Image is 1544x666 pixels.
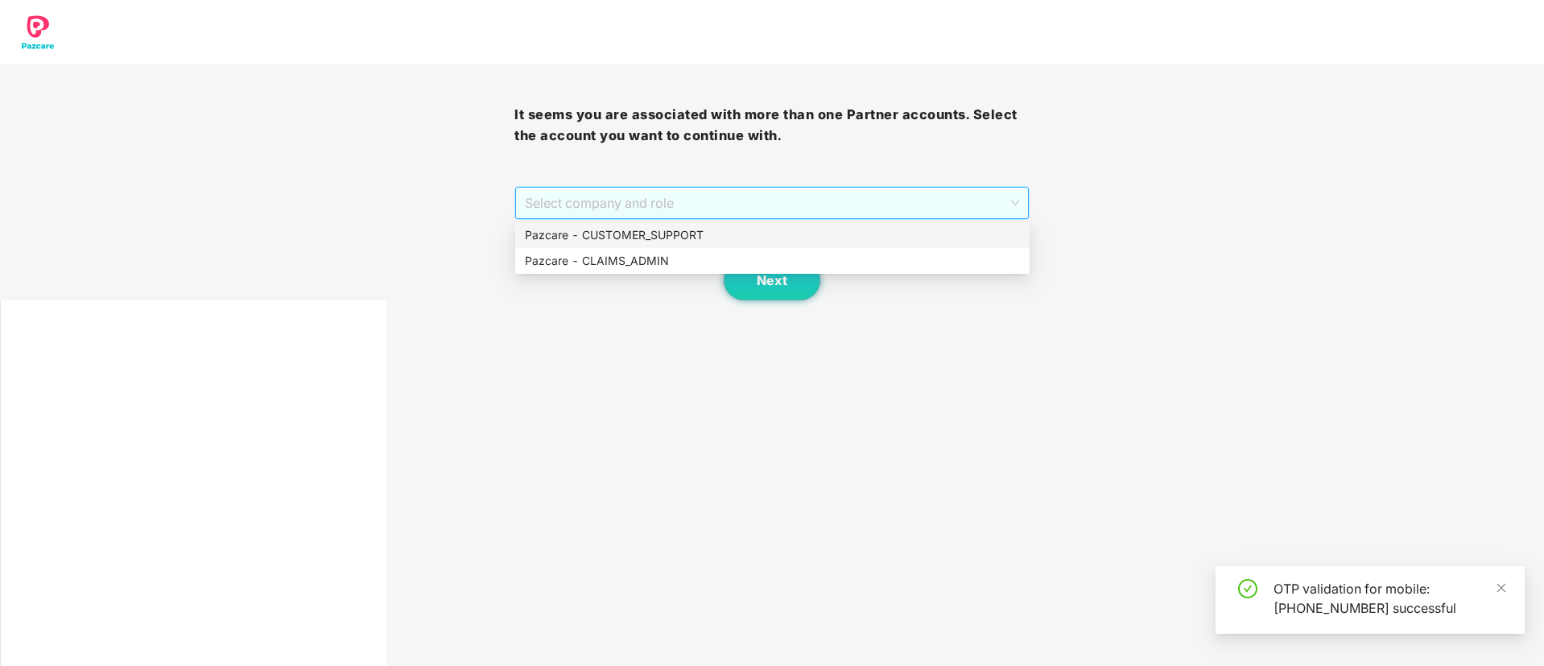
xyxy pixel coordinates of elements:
div: OTP validation for mobile: [PHONE_NUMBER] successful [1274,579,1505,618]
div: Pazcare - CLAIMS_ADMIN [515,248,1030,274]
span: Select company and role [525,188,1018,218]
div: Pazcare - CUSTOMER_SUPPORT [515,222,1030,248]
span: close [1496,582,1507,594]
span: Next [757,273,787,288]
div: Pazcare - CLAIMS_ADMIN [525,252,1020,270]
button: Next [724,260,820,300]
h3: It seems you are associated with more than one Partner accounts. Select the account you want to c... [514,105,1029,146]
div: Pazcare - CUSTOMER_SUPPORT [525,226,1020,244]
span: check-circle [1238,579,1257,598]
